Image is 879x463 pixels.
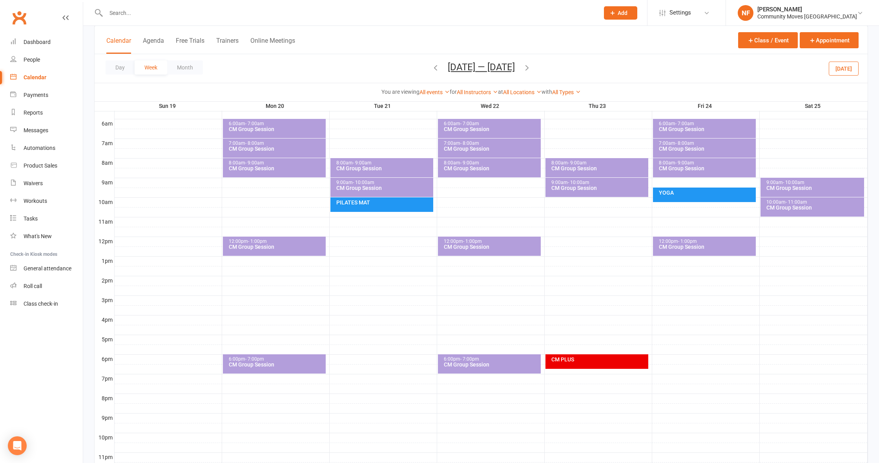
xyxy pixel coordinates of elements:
[95,433,114,443] th: 10pm
[652,101,759,111] th: Fri 24
[167,60,203,75] button: Month
[457,89,498,95] a: All Instructors
[24,109,43,116] div: Reports
[10,104,83,122] a: Reports
[24,92,48,98] div: Payments
[336,185,432,191] div: CM Group Session
[10,210,83,228] a: Tasks
[135,60,167,75] button: Week
[336,180,432,185] div: 9:00am
[95,315,114,325] th: 4pm
[10,277,83,295] a: Roll call
[143,37,164,54] button: Agenda
[336,160,432,166] div: 8:00am
[24,233,52,239] div: What's New
[95,374,114,384] th: 7pm
[658,121,754,126] div: 6:00am
[618,10,627,16] span: Add
[450,89,457,95] strong: for
[552,89,581,95] a: All Types
[829,61,859,75] button: [DATE]
[245,140,264,146] span: - 8:00am
[658,160,754,166] div: 8:00am
[658,190,754,195] div: YOGA
[10,228,83,245] a: What's New
[738,5,753,21] div: NF
[24,265,71,272] div: General attendance
[228,166,324,171] div: CM Group Session
[568,160,587,166] span: - 9:00am
[658,146,754,151] div: CM Group Session
[95,158,114,168] th: 8am
[95,335,114,345] th: 5pm
[9,8,29,27] a: Clubworx
[568,180,589,185] span: - 10:00am
[95,139,114,148] th: 7am
[176,37,204,54] button: Free Trials
[658,166,754,171] div: CM Group Session
[353,160,372,166] span: - 9:00am
[216,37,239,54] button: Trainers
[95,295,114,305] th: 3pm
[658,126,754,132] div: CM Group Session
[10,295,83,313] a: Class kiosk mode
[551,357,647,362] div: CM PLUS
[24,74,46,80] div: Calendar
[336,200,432,205] div: PILATES MAT
[8,436,27,455] div: Open Intercom Messenger
[460,356,479,362] span: - 7:00pm
[800,32,859,48] button: Appointment
[10,69,83,86] a: Calendar
[329,101,437,111] th: Tue 21
[658,239,754,244] div: 12:00pm
[228,126,324,132] div: CM Group Session
[766,180,863,185] div: 9:00am
[551,180,647,185] div: 9:00am
[95,217,114,227] th: 11am
[95,394,114,403] th: 8pm
[95,354,114,364] th: 6pm
[443,146,539,151] div: CM Group Session
[353,180,374,185] span: - 10:00am
[228,141,324,146] div: 7:00am
[544,101,652,111] th: Thu 23
[24,145,55,151] div: Automations
[675,140,694,146] span: - 8:00am
[604,6,637,20] button: Add
[551,185,647,191] div: CM Group Session
[95,197,114,207] th: 10am
[24,57,40,63] div: People
[766,185,863,191] div: CM Group Session
[443,362,539,367] div: CM Group Session
[24,180,43,186] div: Waivers
[24,162,57,169] div: Product Sales
[460,160,479,166] span: - 9:00am
[24,198,47,204] div: Workouts
[106,37,131,54] button: Calendar
[759,101,868,111] th: Sat 25
[783,180,804,185] span: - 10:00am
[104,7,594,18] input: Search...
[10,51,83,69] a: People
[228,357,324,362] div: 6:00pm
[24,215,38,222] div: Tasks
[95,276,114,286] th: 2pm
[248,239,267,244] span: - 1:00pm
[24,283,42,289] div: Roll call
[10,157,83,175] a: Product Sales
[443,239,539,244] div: 12:00pm
[766,205,863,210] div: CM Group Session
[250,37,295,54] button: Online Meetings
[228,244,324,250] div: CM Group Session
[245,356,264,362] span: - 7:00pm
[222,101,329,111] th: Mon 20
[443,357,539,362] div: 6:00pm
[95,256,114,266] th: 1pm
[10,260,83,277] a: General attendance kiosk mode
[10,122,83,139] a: Messages
[228,362,324,367] div: CM Group Session
[675,160,694,166] span: - 9:00am
[381,89,419,95] strong: You are viewing
[95,119,114,129] th: 6am
[10,175,83,192] a: Waivers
